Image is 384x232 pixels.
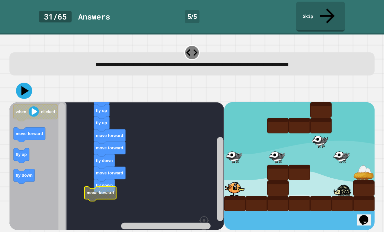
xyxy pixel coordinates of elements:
text: move forward [96,171,123,175]
div: 31 / 65 [39,11,72,22]
text: clicked [41,109,55,114]
text: fly up [96,108,107,113]
text: when [16,109,27,114]
text: fly down [16,173,33,178]
text: fly up [96,120,107,125]
div: Blockly Workspace [9,102,224,230]
text: fly down [96,158,113,163]
text: move forward [16,131,43,136]
div: Answer s [78,11,110,22]
div: 5 / 5 [185,10,199,23]
text: fly up [16,152,27,157]
text: move forward [96,133,123,138]
text: move forward [87,190,114,195]
text: fly down [96,183,113,188]
text: move forward [96,145,123,150]
iframe: chat widget [357,206,377,225]
a: Skip [296,2,345,32]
